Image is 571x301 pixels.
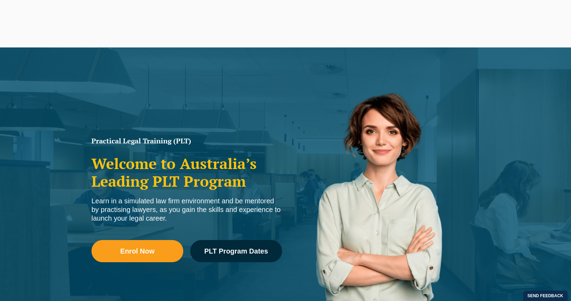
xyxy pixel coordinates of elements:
[91,197,282,223] div: Learn in a simulated law firm environment and be mentored by practising lawyers, as you gain the ...
[91,240,183,262] a: Enrol Now
[190,240,282,262] a: PLT Program Dates
[91,155,282,190] h2: Welcome to Australia’s Leading PLT Program
[91,138,282,144] h1: Practical Legal Training (PLT)
[120,248,155,255] span: Enrol Now
[204,248,268,255] span: PLT Program Dates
